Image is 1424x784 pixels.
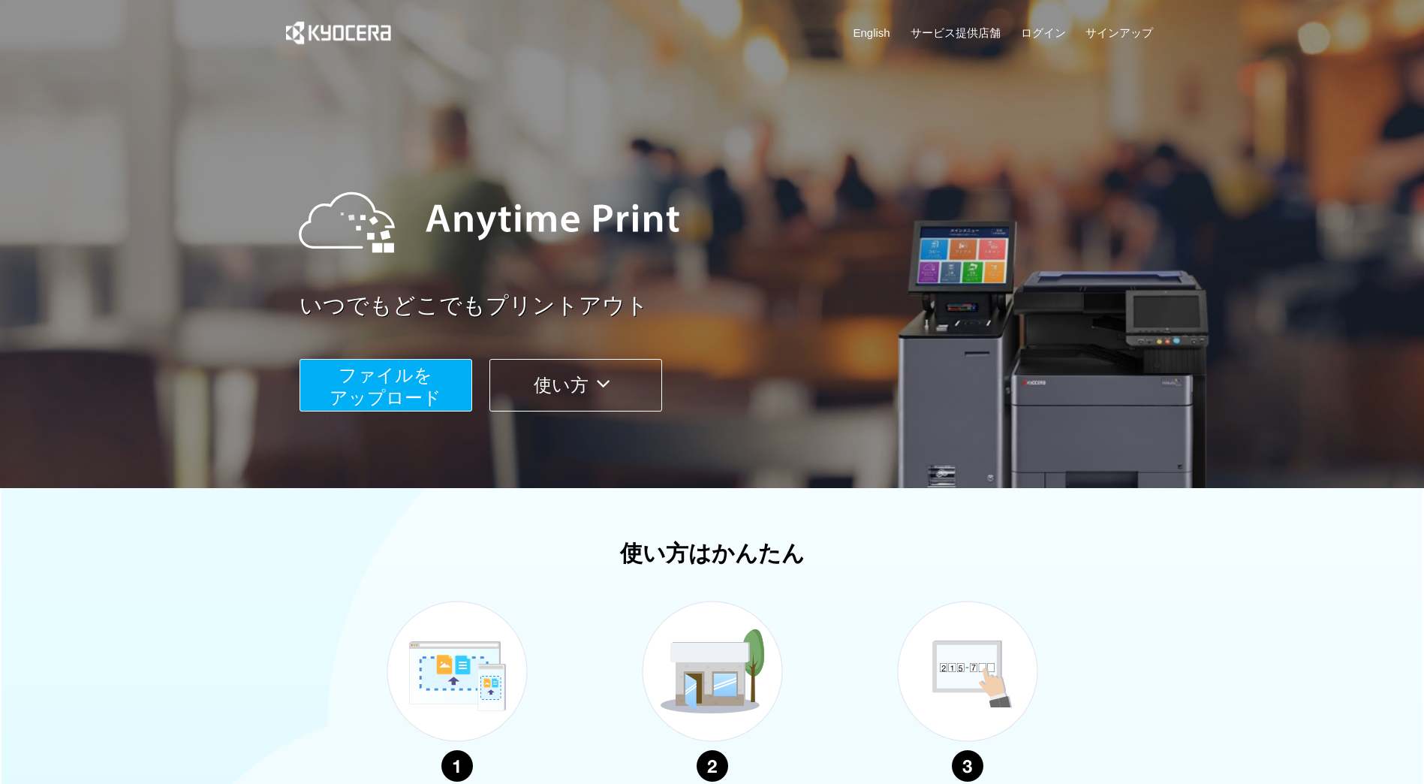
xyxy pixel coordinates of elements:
a: ログイン [1021,25,1066,41]
a: サービス提供店舗 [911,25,1001,41]
span: ファイルを ​​アップロード [330,365,441,408]
a: English [853,25,890,41]
button: 使い方 [489,359,662,412]
a: サインアップ [1085,25,1153,41]
button: ファイルを​​アップロード [300,359,472,412]
a: いつでもどこでもプリントアウト [300,290,1163,322]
